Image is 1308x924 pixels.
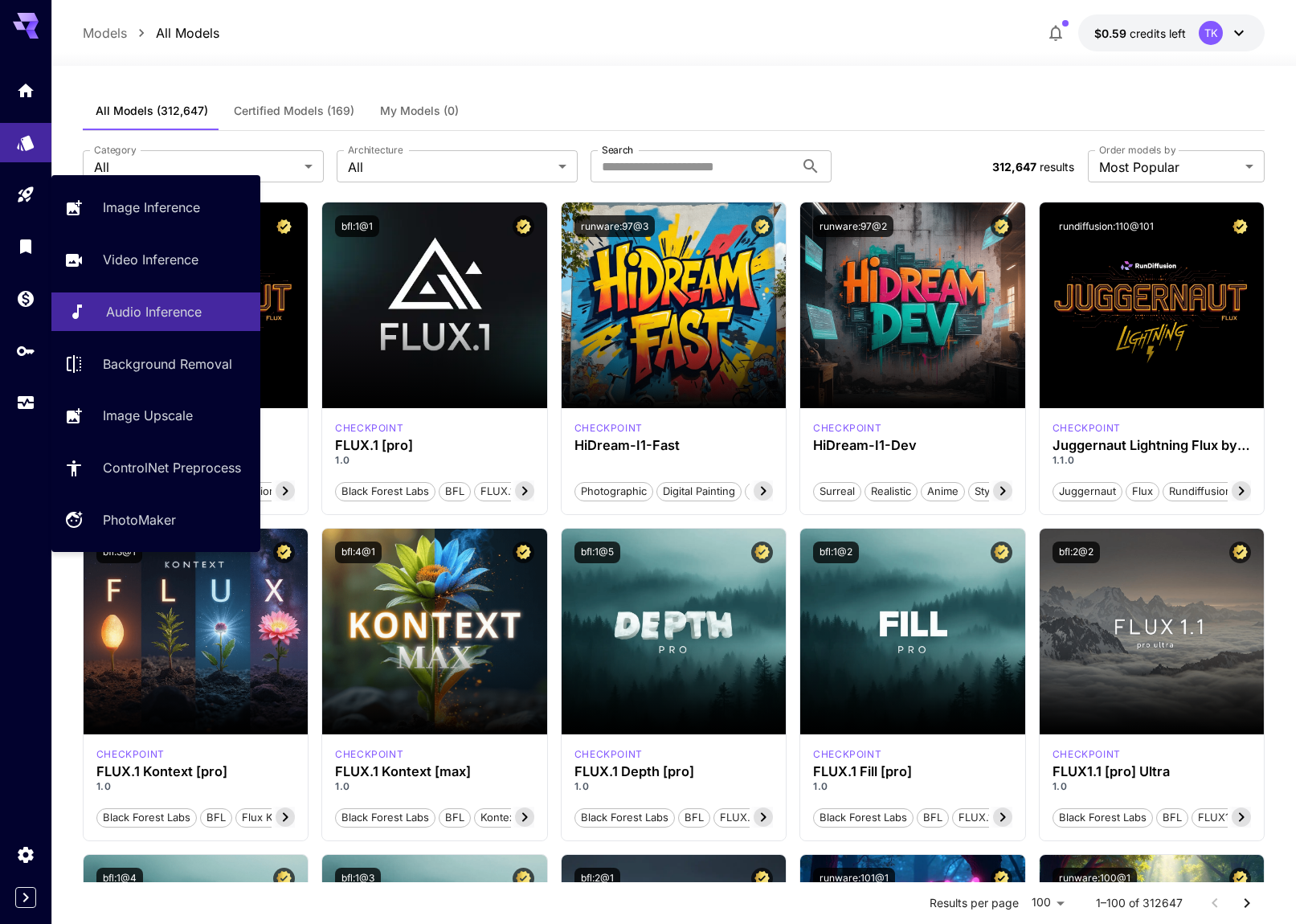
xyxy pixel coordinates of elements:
[751,542,773,563] button: Certified Model – Vetted for best performance and includes a commercial license.
[16,844,35,865] div: Settings
[751,215,773,237] button: Certified Model – Vetted for best performance and includes a commercial license.
[96,779,296,794] p: 1.0
[865,484,917,500] span: Realistic
[475,810,524,826] span: Kontext
[335,779,534,794] p: 1.0
[1025,891,1070,914] div: 100
[51,240,260,280] a: Video Inference
[1130,27,1186,40] span: credits left
[575,484,652,500] span: Photographic
[273,868,295,889] button: Certified Model – Vetted for best performance and includes a commercial license.
[335,438,534,453] div: FLUX.1 [pro]
[574,764,774,779] h3: FLUX.1 Depth [pro]
[513,215,534,237] button: Certified Model – Vetted for best performance and includes a commercial license.
[15,887,36,908] button: Expand sidebar
[813,764,1012,779] div: FLUX.1 Fill [pro]
[575,810,674,826] span: Black Forest Labs
[336,484,435,500] span: Black Forest Labs
[969,484,1019,500] span: Stylized
[814,484,860,500] span: Surreal
[657,484,741,500] span: Digital Painting
[106,302,202,321] p: Audio Inference
[94,143,137,157] label: Category
[1229,542,1251,563] button: Certified Model – Vetted for best performance and includes a commercial license.
[201,810,231,826] span: BFL
[1157,810,1187,826] span: BFL
[1040,160,1074,174] span: results
[813,779,1012,794] p: 1.0
[574,747,643,762] div: fluxpro
[96,104,208,118] span: All Models (312,647)
[336,810,435,826] span: Black Forest Labs
[103,198,200,217] p: Image Inference
[746,484,806,500] span: Cinematic
[96,764,296,779] h3: FLUX.1 Kontext [pro]
[96,747,165,762] p: checkpoint
[953,810,1043,826] span: FLUX.1 Fill [pro]
[1053,764,1252,779] h3: FLUX1.1 [pro] Ultra
[156,23,219,43] p: All Models
[1053,747,1121,762] p: checkpoint
[813,747,881,762] p: checkpoint
[813,868,895,889] button: runware:101@1
[1199,21,1223,45] div: TK
[813,542,859,563] button: bfl:1@2
[103,250,198,269] p: Video Inference
[94,157,298,177] span: All
[574,215,655,237] button: runware:97@3
[51,344,260,383] a: Background Removal
[335,764,534,779] div: FLUX.1 Kontext [max]
[1094,25,1186,42] div: $0.5915
[335,215,379,237] button: bfl:1@1
[51,501,260,540] a: PhotoMaker
[103,406,193,425] p: Image Upscale
[51,292,260,332] a: Audio Inference
[51,396,260,435] a: Image Upscale
[930,895,1019,911] p: Results per page
[335,868,381,889] button: bfl:1@3
[574,542,620,563] button: bfl:1@5
[574,438,774,453] h3: HiDream-I1-Fast
[813,438,1012,453] h3: HiDream-I1-Dev
[273,215,295,237] button: Certified Model – Vetted for best performance and includes a commercial license.
[16,288,35,309] div: Wallet
[103,354,232,374] p: Background Removal
[1053,421,1121,435] div: FLUX.1 D
[439,810,470,826] span: BFL
[96,542,142,563] button: bfl:3@1
[918,810,948,826] span: BFL
[813,215,893,237] button: runware:97@2
[1053,215,1160,237] button: rundiffusion:110@101
[751,868,773,889] button: Certified Model – Vetted for best performance and includes a commercial license.
[679,810,709,826] span: BFL
[991,868,1012,889] button: Certified Model – Vetted for best performance and includes a commercial license.
[513,868,534,889] button: Certified Model – Vetted for best performance and includes a commercial license.
[1053,542,1100,563] button: bfl:2@2
[16,393,35,413] div: Usage
[813,421,881,435] div: HiDream Dev
[16,185,35,205] div: Playground
[335,747,403,762] p: checkpoint
[96,747,165,762] div: FLUX.1 Kontext [pro]
[16,128,35,148] div: Models
[574,747,643,762] p: checkpoint
[1053,779,1252,794] p: 1.0
[1053,810,1152,826] span: Black Forest Labs
[97,810,196,826] span: Black Forest Labs
[813,747,881,762] div: fluxpro
[1053,421,1121,435] p: checkpoint
[1053,868,1137,889] button: runware:100@1
[1229,215,1251,237] button: Certified Model – Vetted for best performance and includes a commercial license.
[1099,157,1239,177] span: Most Popular
[574,868,620,889] button: bfl:2@1
[1231,887,1263,919] button: Go to next page
[335,421,403,435] div: fluxpro
[335,453,534,468] p: 1.0
[103,458,241,477] p: ControlNet Preprocess
[814,810,913,826] span: Black Forest Labs
[714,810,820,826] span: FLUX.1 Depth [pro]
